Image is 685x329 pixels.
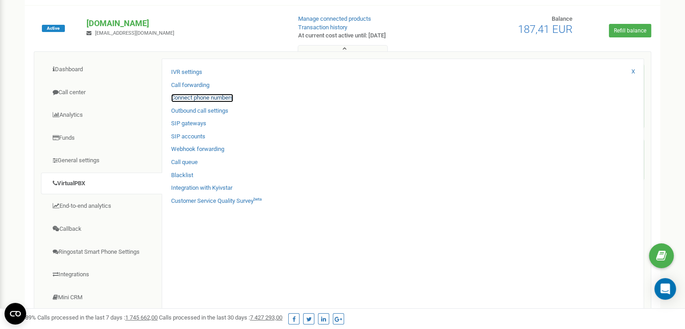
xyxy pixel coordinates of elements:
[171,184,232,192] a: Integration with Kyivstar
[171,119,206,128] a: SIP gateways
[609,24,651,37] a: Refill balance
[171,197,262,206] a: Customer Service Quality Surveybeta
[41,173,162,195] a: VirtualPBX
[171,107,228,115] a: Outbound call settings
[298,24,347,31] a: Transaction history
[41,264,162,286] a: Integrations
[171,133,205,141] a: SIP accounts
[631,68,635,76] a: X
[41,150,162,172] a: General settings
[159,314,282,321] span: Calls processed in the last 30 days :
[86,18,283,29] p: [DOMAIN_NAME]
[37,314,158,321] span: Calls processed in the last 7 days :
[518,23,572,36] span: 187,41 EUR
[41,195,162,217] a: End-to-end analytics
[41,218,162,240] a: Callback
[5,303,26,324] button: Open CMP widget
[171,171,193,180] a: Blacklist
[171,68,202,77] a: IVR settings
[95,30,174,36] span: [EMAIL_ADDRESS][DOMAIN_NAME]
[41,82,162,104] a: Call center
[654,278,676,300] div: Open Intercom Messenger
[171,145,224,154] a: Webhook forwarding
[171,81,209,90] a: Call forwarding
[250,314,282,321] u: 7 427 293,00
[298,15,371,22] a: Manage connected products
[254,196,262,201] sup: beta
[41,104,162,126] a: Analytics
[41,241,162,263] a: Ringostat Smart Phone Settings
[298,32,442,40] p: At current cost active until: [DATE]
[552,15,572,22] span: Balance
[41,59,162,81] a: Dashboard
[171,94,233,102] a: Connect phone numbers
[41,127,162,149] a: Funds
[171,158,198,167] a: Call queue
[125,314,158,321] u: 1 745 662,00
[42,25,65,32] span: Active
[41,287,162,309] a: Mini CRM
